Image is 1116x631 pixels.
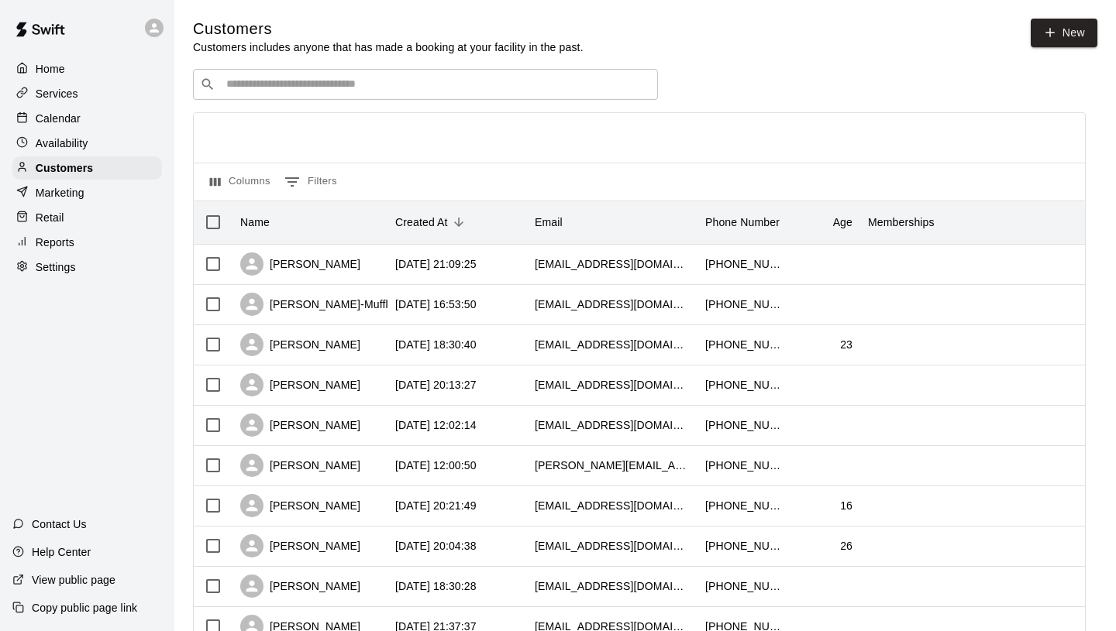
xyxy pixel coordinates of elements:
div: Search customers by name or email [193,69,658,100]
div: +16124752233 [705,417,783,433]
div: 2025-09-02 20:04:38 [395,538,477,554]
p: View public page [32,572,115,588]
div: +17634528661 [705,337,783,352]
div: [PERSON_NAME] [240,574,360,598]
a: Availability [12,132,162,155]
p: Customers includes anyone that has made a booking at your facility in the past. [193,39,584,55]
p: Retail [36,210,64,225]
div: 16 [840,498,852,513]
div: 2025-09-04 20:13:27 [395,377,477,393]
div: Name [232,201,387,244]
p: Services [36,86,78,101]
p: Settings [36,259,76,275]
div: [PERSON_NAME] [240,413,360,437]
a: Retail [12,206,162,229]
div: cristianencaladaa@gmail.com [535,417,690,433]
div: +16123820066 [705,458,783,473]
a: Home [12,57,162,81]
a: Calendar [12,107,162,130]
div: [PERSON_NAME] [240,252,360,276]
a: Settings [12,255,162,279]
div: Phone Number [705,201,780,244]
div: Name [240,201,270,244]
div: +19492016508 [705,297,783,312]
div: 2025-09-02 20:21:49 [395,498,477,513]
div: 26 [840,538,852,554]
div: +19708465448 [705,578,783,594]
a: Customers [12,156,162,180]
div: 2025-09-06 18:30:40 [395,337,477,352]
a: Reports [12,231,162,254]
p: Help Center [32,544,91,560]
p: Calendar [36,111,81,126]
div: Email [535,201,563,244]
div: +16125320250 [705,377,783,393]
div: Memberships [868,201,935,244]
div: +16128106396 [705,498,783,513]
div: [PERSON_NAME]-Muffler [240,293,398,316]
div: Created At [395,201,448,244]
p: Marketing [36,185,84,201]
div: +16127515992 [705,256,783,272]
a: Services [12,82,162,105]
div: paul.m.abdo@gmail.com [535,458,690,473]
div: hiblum32@gmail.com [535,337,690,352]
div: Age [833,201,852,244]
div: [PERSON_NAME] [240,454,360,477]
p: Reports [36,235,74,250]
div: 23 [840,337,852,352]
button: Show filters [281,170,341,194]
a: Marketing [12,181,162,204]
div: 2025-09-04 12:02:14 [395,417,477,433]
div: [PERSON_NAME] [240,333,360,356]
button: Select columns [206,170,274,194]
a: New [1031,19,1097,47]
h5: Customers [193,19,584,39]
p: Copy public page link [32,600,137,616]
div: briadawnaustin@gmail.com [535,256,690,272]
div: [PERSON_NAME] [240,494,360,517]
p: Contact Us [32,516,87,532]
div: 2025-09-11 21:09:25 [395,256,477,272]
div: maggiemhildebrand@gmail.com [535,578,690,594]
div: Memberships [860,201,1093,244]
div: bpaulson3417@gmail.com [535,538,690,554]
p: Availability [36,135,88,151]
p: Home [36,61,65,77]
div: Phone Number [697,201,790,244]
div: Age [790,201,860,244]
div: 2025-09-03 12:00:50 [395,458,477,473]
div: bbrit1030@gmail.com [535,297,690,312]
div: +16519687077 [705,538,783,554]
div: Email [527,201,697,244]
div: [PERSON_NAME] [240,373,360,396]
div: stevebrothers2207@gmail.com [535,498,690,513]
div: Created At [387,201,527,244]
p: Customers [36,160,93,176]
div: 2025-09-11 16:53:50 [395,297,477,312]
button: Sort [448,211,470,233]
div: 2025-09-01 18:30:28 [395,578,477,594]
div: herr0204@gmail.com [535,377,690,393]
div: [PERSON_NAME] [240,534,360,557]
